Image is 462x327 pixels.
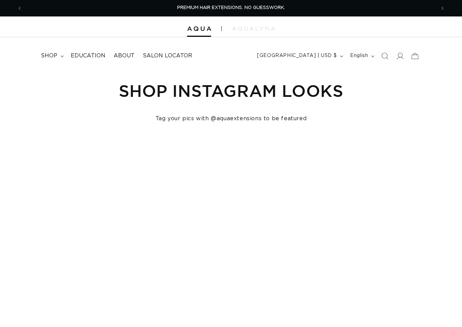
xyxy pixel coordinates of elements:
[143,52,192,59] span: Salon Locator
[253,49,346,63] button: [GEOGRAPHIC_DATA] | USD $
[232,26,275,31] img: aqualyna.com
[139,48,196,64] a: Salon Locator
[41,80,421,101] h1: Shop Instagram Looks
[37,48,67,64] summary: shop
[377,48,392,64] summary: Search
[67,48,109,64] a: Education
[71,52,105,59] span: Education
[187,26,211,31] img: Aqua Hair Extensions
[12,2,27,15] button: Previous announcement
[41,52,57,59] span: shop
[346,49,377,63] button: English
[41,115,421,122] h4: Tag your pics with @aquaextensions to be featured
[435,2,450,15] button: Next announcement
[350,52,368,59] span: English
[257,52,337,59] span: [GEOGRAPHIC_DATA] | USD $
[109,48,139,64] a: About
[177,5,285,10] span: PREMIUM HAIR EXTENSIONS. NO GUESSWORK.
[114,52,135,59] span: About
